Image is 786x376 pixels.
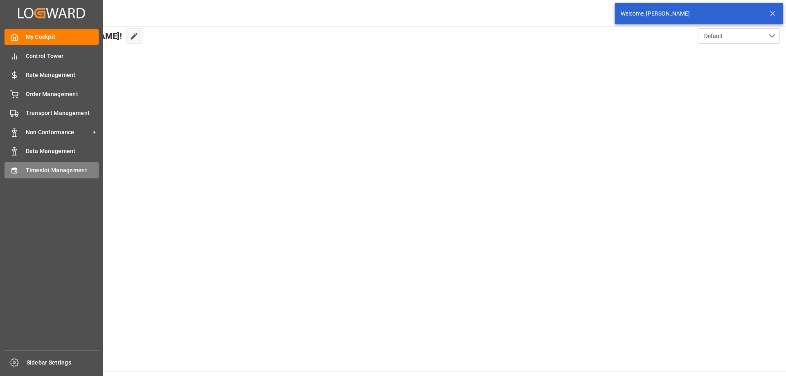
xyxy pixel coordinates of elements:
[26,147,99,155] span: Data Management
[26,71,99,79] span: Rate Management
[5,162,99,178] a: Timeslot Management
[26,90,99,99] span: Order Management
[26,128,90,137] span: Non Conformance
[5,29,99,45] a: My Cockpit
[704,32,723,41] span: Default
[698,28,780,44] button: open menu
[5,67,99,83] a: Rate Management
[26,33,99,41] span: My Cockpit
[27,358,100,367] span: Sidebar Settings
[26,52,99,61] span: Control Tower
[34,28,122,44] span: Hello [PERSON_NAME]!
[5,105,99,121] a: Transport Management
[5,143,99,159] a: Data Management
[26,109,99,117] span: Transport Management
[5,86,99,102] a: Order Management
[621,9,761,18] div: Welcome, [PERSON_NAME]
[26,166,99,175] span: Timeslot Management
